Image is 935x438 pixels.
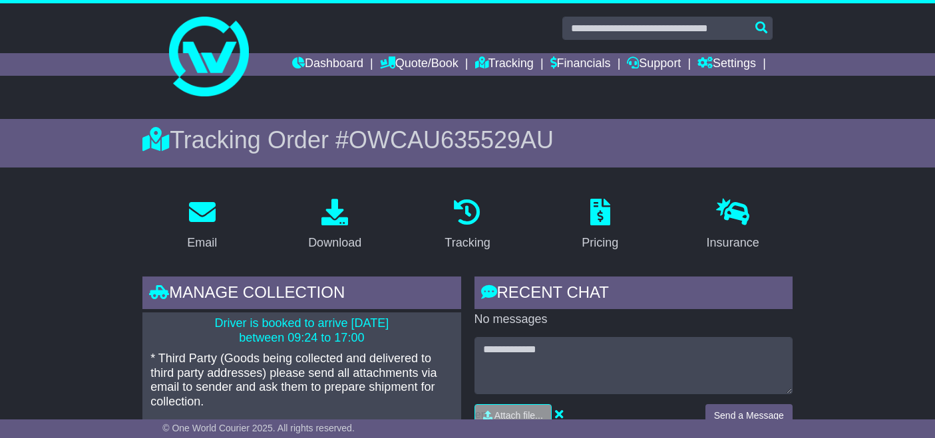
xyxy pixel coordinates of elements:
[150,352,453,409] p: * Third Party (Goods being collected and delivered to third party addresses) please send all atta...
[178,194,226,257] a: Email
[573,194,627,257] a: Pricing
[349,126,554,154] span: OWCAU635529AU
[380,53,459,76] a: Quote/Book
[582,234,618,252] div: Pricing
[436,194,498,257] a: Tracking
[698,194,768,257] a: Insurance
[707,234,759,252] div: Insurance
[475,53,534,76] a: Tracking
[292,53,363,76] a: Dashboard
[627,53,681,76] a: Support
[445,234,490,252] div: Tracking
[550,53,611,76] a: Financials
[142,276,461,312] div: Manage collection
[705,404,793,427] button: Send a Message
[697,53,756,76] a: Settings
[187,234,217,252] div: Email
[150,316,453,345] p: Driver is booked to arrive [DATE] between 09:24 to 17:00
[474,312,793,327] p: No messages
[308,234,361,252] div: Download
[162,423,355,433] span: © One World Courier 2025. All rights reserved.
[142,126,793,154] div: Tracking Order #
[474,276,793,312] div: RECENT CHAT
[299,194,370,257] a: Download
